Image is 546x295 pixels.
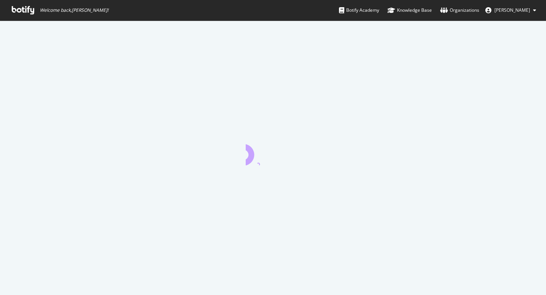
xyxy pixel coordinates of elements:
span: Paola Barry [494,7,530,13]
div: Organizations [440,6,479,14]
div: Knowledge Base [388,6,432,14]
span: Welcome back, [PERSON_NAME] ! [40,7,108,13]
div: animation [246,138,300,165]
button: [PERSON_NAME] [479,4,542,16]
div: Botify Academy [339,6,379,14]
